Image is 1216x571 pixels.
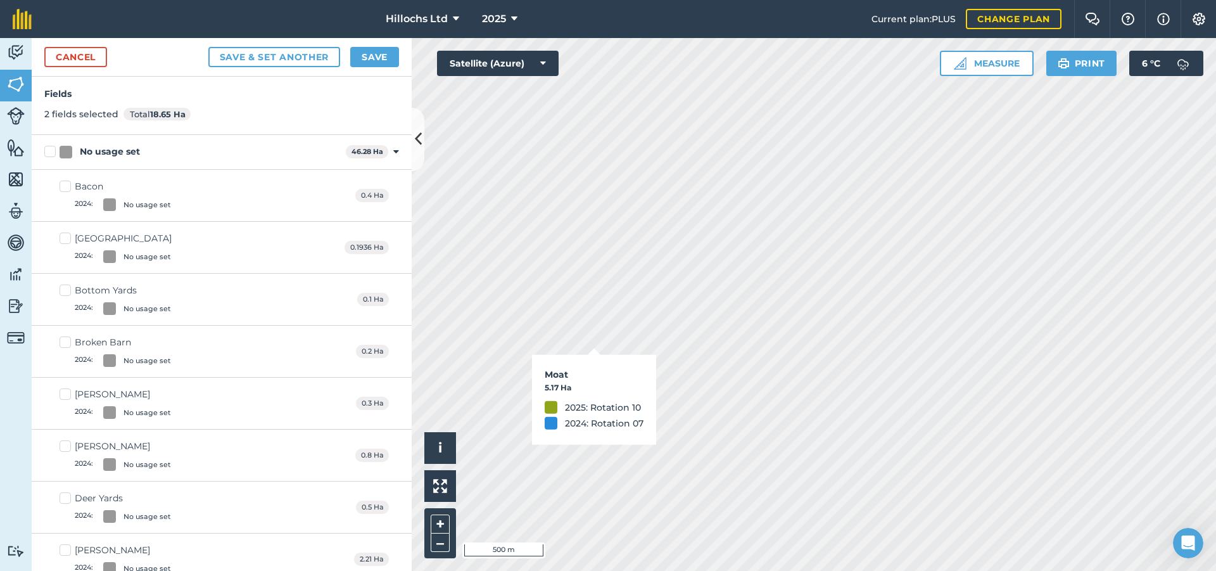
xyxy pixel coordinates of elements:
[123,356,171,366] div: No usage set
[190,395,253,446] button: News
[184,20,209,46] img: Profile image for Daisy
[26,290,212,303] div: How to map your farm
[7,297,25,316] img: svg+xml;base64,PD94bWwgdmVyc2lvbj0iMS4wIiBlbmNvZGluZz0idXRmLTgiPz4KPCEtLSBHZW5lcmF0b3I6IEFkb2JlIE...
[25,133,228,155] p: How can we help?
[75,284,171,297] div: Bottom Yards
[26,313,212,326] div: How to set up your sub-fields
[545,383,571,392] strong: 5.17 Ha
[1142,51,1160,76] span: 6 ° C
[7,107,25,125] img: svg+xml;base64,PD94bWwgdmVyc2lvbj0iMS4wIiBlbmNvZGluZz0idXRmLTgiPz4KPCEtLSBHZW5lcmF0b3I6IEFkb2JlIE...
[75,198,93,211] span: 2024 :
[345,241,389,254] span: 0.1936 Ha
[123,459,171,470] div: No usage set
[7,233,25,252] img: svg+xml;base64,PD94bWwgdmVyc2lvbj0iMS4wIiBlbmNvZGluZz0idXRmLTgiPz4KPCEtLSBHZW5lcmF0b3I6IEFkb2JlIE...
[7,170,25,189] img: svg+xml;base64,PHN2ZyB4bWxucz0iaHR0cDovL3d3dy53My5vcmcvMjAwMC9zdmciIHdpZHRoPSI1NiIgaGVpZ2h0PSI2MC...
[7,138,25,157] img: svg+xml;base64,PHN2ZyB4bWxucz0iaHR0cDovL3d3dy53My5vcmcvMjAwMC9zdmciIHdpZHRoPSI1NiIgaGVpZ2h0PSI2MC...
[123,200,171,210] div: No usage set
[356,397,389,410] span: 0.3 Ha
[1046,51,1117,76] button: Print
[1157,11,1170,27] img: svg+xml;base64,PHN2ZyB4bWxucz0iaHR0cDovL3d3dy53My5vcmcvMjAwMC9zdmciIHdpZHRoPSIxNyIgaGVpZ2h0PSIxNy...
[75,336,171,349] div: Broken Barn
[356,345,389,358] span: 0.2 Ha
[565,416,643,430] div: 2024: Rotation 07
[482,11,506,27] span: 2025
[438,440,442,456] span: i
[424,432,456,464] button: i
[565,400,641,414] div: 2025: Rotation 10
[7,43,25,62] img: svg+xml;base64,PD94bWwgdmVyc2lvbj0iMS4wIiBlbmNvZGluZz0idXRmLTgiPz4KPCEtLSBHZW5lcmF0b3I6IEFkb2JlIE...
[26,266,212,279] div: Printing your farm map
[18,308,235,331] div: How to set up your sub-fields
[26,237,103,250] span: Search for help
[13,9,32,29] img: fieldmargin Logo
[208,47,341,67] button: Save & set another
[75,302,93,315] span: 2024 :
[354,553,389,566] span: 2.21 Ha
[437,51,559,76] button: Satellite (Azure)
[75,440,171,453] div: [PERSON_NAME]
[123,108,191,120] span: Total
[25,90,228,133] p: 👋Hello [PERSON_NAME],
[7,329,25,347] img: svg+xml;base64,PD94bWwgdmVyc2lvbj0iMS4wIiBlbmNvZGluZz0idXRmLTgiPz4KPCEtLSBHZW5lcmF0b3I6IEFkb2JlIE...
[355,449,389,462] span: 0.8 Ha
[13,170,241,219] div: Send us a messageWe'll be back online [DATE]
[1170,51,1196,76] img: svg+xml;base64,PD94bWwgdmVyc2lvbj0iMS4wIiBlbmNvZGluZz0idXRmLTgiPz4KPCEtLSBHZW5lcmF0b3I6IEFkb2JlIE...
[940,51,1034,76] button: Measure
[26,181,212,195] div: Send us a message
[75,180,171,193] div: Bacon
[123,252,171,262] div: No usage set
[80,145,140,158] div: No usage set
[351,147,383,156] strong: 46.28 Ha
[75,492,171,505] div: Deer Yards
[7,545,25,557] img: svg+xml;base64,PD94bWwgdmVyc2lvbj0iMS4wIiBlbmNvZGluZz0idXRmLTgiPz4KPCEtLSBHZW5lcmF0b3I6IEFkb2JlIE...
[1058,56,1070,71] img: svg+xml;base64,PHN2ZyB4bWxucz0iaHR0cDovL3d3dy53My5vcmcvMjAwMC9zdmciIHdpZHRoPSIxOSIgaGVpZ2h0PSIyNC...
[73,427,117,436] span: Messages
[75,458,93,471] span: 2024 :
[13,368,240,456] img: Introducing Pesticide Check
[1129,51,1203,76] button: 6 °C
[148,427,168,436] span: Help
[25,24,123,44] img: logo
[75,232,172,245] div: [GEOGRAPHIC_DATA]
[350,47,399,67] button: Save
[386,11,448,27] span: Hillochs Ltd
[210,427,234,436] span: News
[18,261,235,285] div: Printing your farm map
[26,337,212,350] div: How to invite people to your farm
[954,57,966,70] img: Ruler icon
[7,265,25,284] img: svg+xml;base64,PD94bWwgdmVyc2lvbj0iMS4wIiBlbmNvZGluZz0idXRmLTgiPz4KPCEtLSBHZW5lcmF0b3I6IEFkb2JlIE...
[13,367,241,528] div: Introducing Pesticide Check
[1120,13,1136,25] img: A question mark icon
[75,510,93,523] span: 2024 :
[17,427,46,436] span: Home
[150,109,186,119] strong: 18.65 Ha
[127,395,190,446] button: Help
[218,20,241,43] div: Close
[966,9,1061,29] a: Change plan
[356,501,389,514] span: 0.5 Ha
[123,304,171,314] div: No usage set
[26,195,212,208] div: We'll be back online [DATE]
[1173,528,1203,558] iframe: Intercom live chat
[545,368,643,382] h3: Moat
[18,231,235,256] button: Search for help
[357,293,389,306] span: 0.1 Ha
[7,202,25,221] img: svg+xml;base64,PD94bWwgdmVyc2lvbj0iMS4wIiBlbmNvZGluZz0idXRmLTgiPz4KPCEtLSBHZW5lcmF0b3I6IEFkb2JlIE...
[75,388,171,401] div: [PERSON_NAME]
[1085,13,1100,25] img: Two speech bubbles overlapping with the left bubble in the forefront
[18,331,235,355] div: How to invite people to your farm
[7,75,25,94] img: svg+xml;base64,PHN2ZyB4bWxucz0iaHR0cDovL3d3dy53My5vcmcvMjAwMC9zdmciIHdpZHRoPSI1NiIgaGVpZ2h0PSI2MC...
[75,544,171,557] div: [PERSON_NAME]
[18,285,235,308] div: How to map your farm
[44,47,107,67] a: Cancel
[355,189,389,202] span: 0.4 Ha
[44,87,399,101] h4: Fields
[123,511,171,522] div: No usage set
[75,250,93,263] span: 2024 :
[1191,13,1206,25] img: A cog icon
[63,395,127,446] button: Messages
[75,354,93,367] span: 2024 :
[75,406,93,419] span: 2024 :
[44,108,118,120] span: 2 fields selected
[431,534,450,552] button: –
